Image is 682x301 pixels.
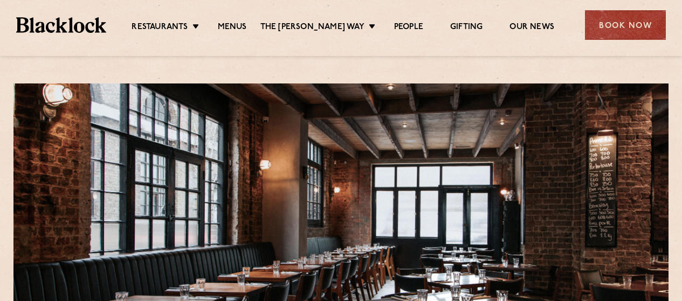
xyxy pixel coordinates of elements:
img: BL_Textured_Logo-footer-cropped.svg [16,17,106,32]
a: Menus [218,22,247,34]
a: Gifting [450,22,483,34]
a: Our News [509,22,554,34]
a: People [394,22,423,34]
div: Book Now [585,10,666,40]
a: The [PERSON_NAME] Way [260,22,364,34]
a: Restaurants [132,22,188,34]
